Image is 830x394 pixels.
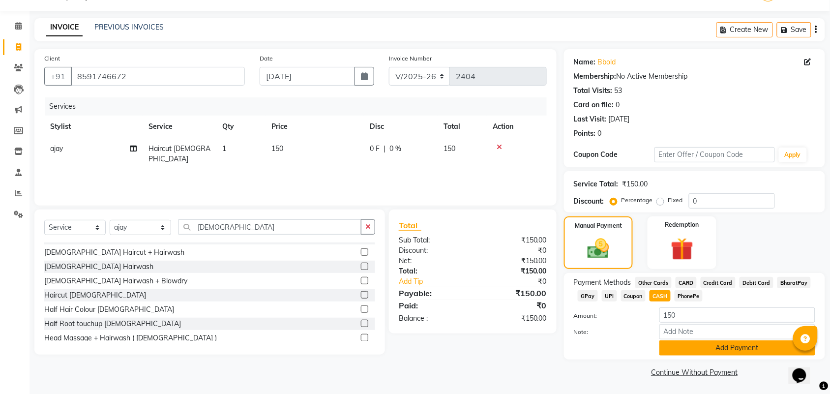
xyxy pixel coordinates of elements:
[46,19,83,36] a: INVOICE
[598,57,616,67] a: Bbold
[598,128,602,139] div: 0
[473,300,554,311] div: ₹0
[779,148,807,162] button: Apply
[44,116,143,138] th: Stylist
[581,236,616,261] img: _cash.svg
[574,71,617,82] div: Membership:
[665,220,699,229] label: Redemption
[473,245,554,256] div: ₹0
[148,144,210,163] span: Haircut [DEMOGRAPHIC_DATA]
[486,276,554,287] div: ₹0
[487,116,547,138] th: Action
[574,100,614,110] div: Card on file:
[777,22,811,37] button: Save
[701,277,736,288] span: Credit Card
[391,256,473,266] div: Net:
[44,333,217,343] div: Head Massage + Hairwash ( [DEMOGRAPHIC_DATA] )
[664,235,701,263] img: _gift.svg
[622,179,648,189] div: ₹150.00
[676,277,697,288] span: CARD
[438,116,487,138] th: Total
[391,287,473,299] div: Payable:
[740,277,773,288] span: Debit Card
[44,304,174,315] div: Half Hair Colour [DEMOGRAPHIC_DATA]
[473,287,554,299] div: ₹150.00
[654,147,775,162] input: Enter Offer / Coupon Code
[566,328,652,336] label: Note:
[574,150,654,160] div: Coupon Code
[271,144,283,153] span: 150
[574,196,604,207] div: Discount:
[473,256,554,266] div: ₹150.00
[444,144,455,153] span: 150
[44,262,153,272] div: [DEMOGRAPHIC_DATA] Hairwash
[716,22,773,37] button: Create New
[370,144,380,154] span: 0 F
[574,114,607,124] div: Last Visit:
[615,86,622,96] div: 53
[659,340,815,356] button: Add Payment
[574,277,631,288] span: Payment Methods
[777,277,811,288] span: BharatPay
[94,23,164,31] a: PREVIOUS INVOICES
[71,67,245,86] input: Search by Name/Mobile/Email/Code
[384,144,385,154] span: |
[675,290,703,302] span: PhonePe
[260,54,273,63] label: Date
[391,245,473,256] div: Discount:
[616,100,620,110] div: 0
[399,220,421,231] span: Total
[473,266,554,276] div: ₹150.00
[566,367,823,378] a: Continue Without Payment
[266,116,364,138] th: Price
[789,355,820,384] iframe: chat widget
[178,219,361,235] input: Search or Scan
[622,196,653,205] label: Percentage
[391,313,473,324] div: Balance :
[659,324,815,339] input: Add Note
[216,116,266,138] th: Qty
[44,67,72,86] button: +91
[44,319,181,329] div: Half Root touchup [DEMOGRAPHIC_DATA]
[659,307,815,323] input: Amount
[391,235,473,245] div: Sub Total:
[389,54,432,63] label: Invoice Number
[222,144,226,153] span: 1
[574,57,596,67] div: Name:
[44,290,146,301] div: Haircut [DEMOGRAPHIC_DATA]
[574,71,815,82] div: No Active Membership
[50,144,63,153] span: ajay
[578,290,598,302] span: GPay
[609,114,630,124] div: [DATE]
[473,235,554,245] div: ₹150.00
[473,313,554,324] div: ₹150.00
[364,116,438,138] th: Disc
[44,247,184,258] div: [DEMOGRAPHIC_DATA] Haircut + Hairwash
[44,276,187,286] div: [DEMOGRAPHIC_DATA] Hairwash + Blowdry
[668,196,683,205] label: Fixed
[391,276,486,287] a: Add Tip
[143,116,216,138] th: Service
[602,290,617,302] span: UPI
[389,144,401,154] span: 0 %
[635,277,672,288] span: Other Cards
[45,97,554,116] div: Services
[44,54,60,63] label: Client
[391,266,473,276] div: Total:
[566,311,652,320] label: Amount:
[650,290,671,302] span: CASH
[574,86,613,96] div: Total Visits:
[574,179,619,189] div: Service Total:
[574,128,596,139] div: Points:
[391,300,473,311] div: Paid:
[575,221,622,230] label: Manual Payment
[621,290,646,302] span: Coupon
